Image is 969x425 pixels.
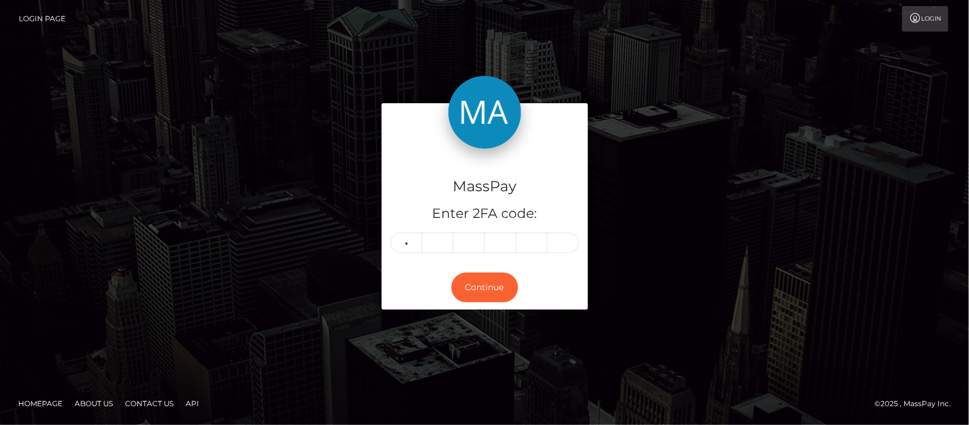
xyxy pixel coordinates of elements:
a: Homepage [13,394,67,413]
a: Login Page [19,6,66,32]
a: Login [902,6,948,32]
a: Contact Us [120,394,178,413]
h5: Enter 2FA code: [391,205,579,223]
a: API [181,394,204,413]
a: About Us [70,394,118,413]
h4: MassPay [391,176,579,197]
div: © 2025 , MassPay Inc. [874,397,960,410]
button: Continue [451,273,518,302]
img: MassPay [448,76,521,149]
